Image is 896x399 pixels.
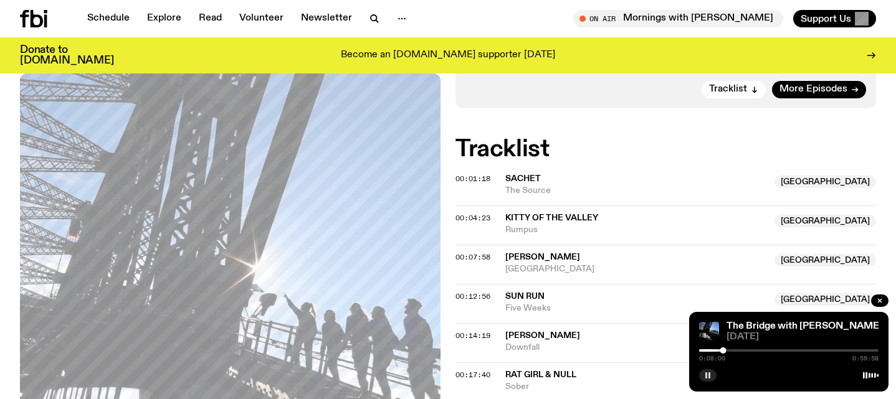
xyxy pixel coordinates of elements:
[505,224,767,236] span: Rumpus
[505,185,767,197] span: The Source
[80,10,137,27] a: Schedule
[801,13,851,24] span: Support Us
[455,174,490,184] span: 00:01:18
[455,215,490,222] button: 00:04:23
[455,254,490,261] button: 00:07:58
[232,10,291,27] a: Volunteer
[505,381,767,393] span: Sober
[573,10,783,27] button: On AirMornings with [PERSON_NAME]
[455,291,490,301] span: 00:12:56
[774,293,876,306] span: [GEOGRAPHIC_DATA]
[774,254,876,266] span: [GEOGRAPHIC_DATA]
[772,81,866,98] a: More Episodes
[852,355,879,362] span: 0:59:58
[699,322,719,342] img: People climb Sydney's Harbour Bridge
[774,176,876,188] span: [GEOGRAPHIC_DATA]
[455,331,490,340] span: 00:14:19
[505,214,598,222] span: Kitty of the Valley
[140,10,189,27] a: Explore
[341,50,555,61] p: Become an [DOMAIN_NAME] supporter [DATE]
[455,372,490,378] button: 00:17:40
[702,81,766,98] button: Tracklist
[727,332,879,342] span: [DATE]
[505,331,580,340] span: [PERSON_NAME]
[455,293,490,300] button: 00:12:56
[455,370,490,380] span: 00:17:40
[455,138,876,161] h2: Tracklist
[505,303,767,314] span: Five Weeks
[455,213,490,223] span: 00:04:23
[455,332,490,339] button: 00:14:19
[505,370,576,379] span: rat girl & NULL
[455,252,490,262] span: 00:07:58
[779,85,847,94] span: More Episodes
[699,355,725,362] span: 0:08:00
[20,45,114,66] h3: Donate to [DOMAIN_NAME]
[505,253,580,261] span: [PERSON_NAME]
[455,176,490,182] button: 00:01:18
[191,10,229,27] a: Read
[293,10,360,27] a: Newsletter
[505,174,541,183] span: Sachet
[505,263,767,275] span: [GEOGRAPHIC_DATA]
[505,292,545,301] span: Sun Run
[505,342,767,354] span: Downfall
[727,321,882,331] a: The Bridge with [PERSON_NAME]
[774,215,876,227] span: [GEOGRAPHIC_DATA]
[793,10,876,27] button: Support Us
[709,85,747,94] span: Tracklist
